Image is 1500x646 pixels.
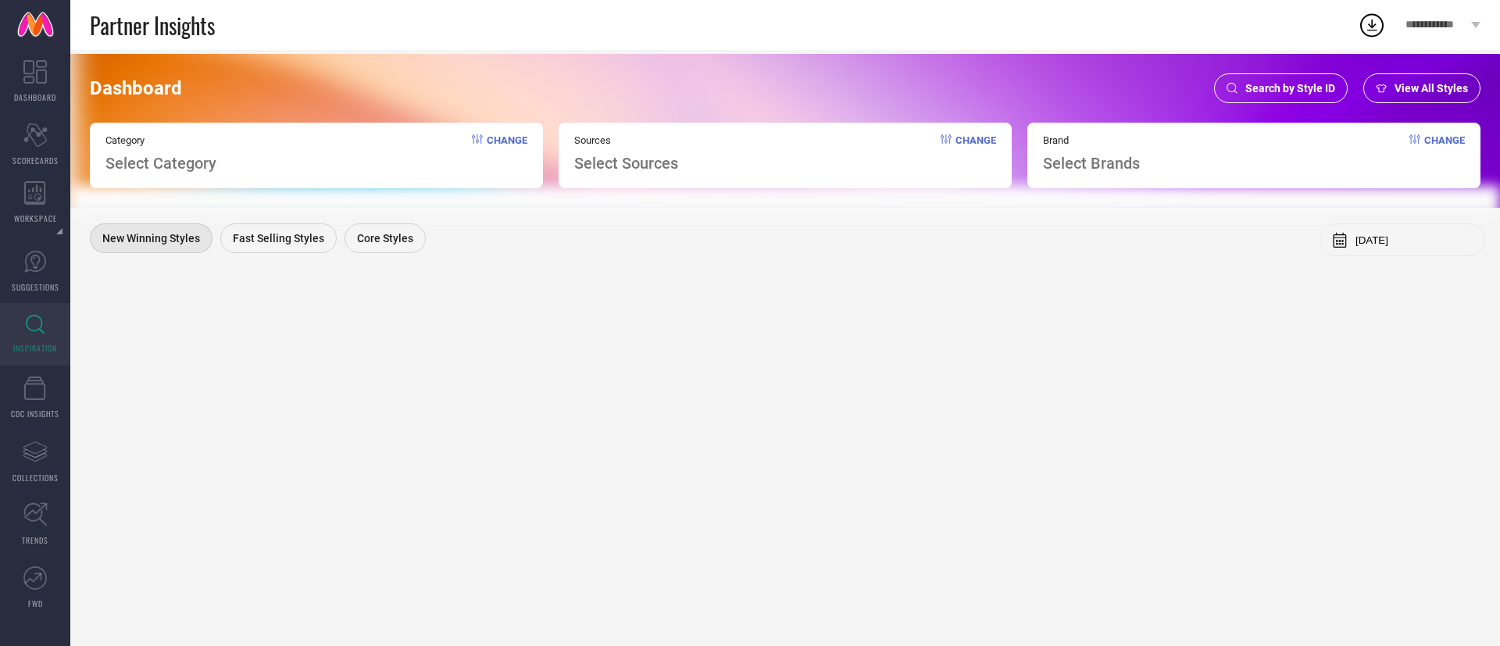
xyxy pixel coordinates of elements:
span: Fast Selling Styles [233,232,324,244]
span: INSPIRATION [13,342,57,354]
input: Select month [1355,234,1473,246]
span: Change [955,134,996,173]
span: Sources [574,134,678,146]
span: Select Category [105,154,216,173]
span: Search by Style ID [1245,82,1335,95]
span: View All Styles [1395,82,1468,95]
span: Core Styles [357,232,413,244]
span: SCORECARDS [12,155,59,166]
span: Category [105,134,216,146]
span: WORKSPACE [14,212,57,224]
div: Open download list [1358,11,1386,39]
span: Select Sources [574,154,678,173]
span: Dashboard [90,77,182,99]
span: SUGGESTIONS [12,281,59,293]
span: Change [487,134,527,173]
span: FWD [28,598,43,609]
span: New Winning Styles [102,232,200,244]
span: CDC INSIGHTS [11,408,59,419]
span: Select Brands [1043,154,1140,173]
span: TRENDS [22,534,48,546]
span: Partner Insights [90,9,215,41]
span: DASHBOARD [14,91,56,103]
span: Change [1424,134,1465,173]
span: COLLECTIONS [12,472,59,484]
span: Brand [1043,134,1140,146]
